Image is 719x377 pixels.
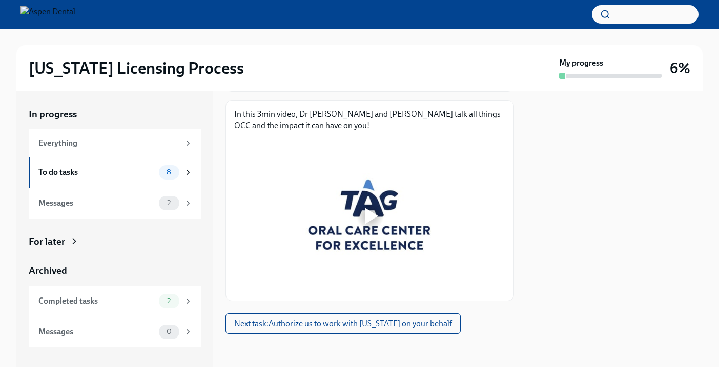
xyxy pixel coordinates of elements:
[29,108,201,121] a: In progress
[38,167,155,178] div: To do tasks
[161,297,177,305] span: 2
[234,319,452,329] span: Next task : Authorize us to work with [US_STATE] on your behalf
[29,129,201,157] a: Everything
[160,328,178,335] span: 0
[29,235,65,248] div: For later
[559,57,603,69] strong: My progress
[234,109,505,131] p: In this 3min video, Dr [PERSON_NAME] and [PERSON_NAME] talk all things OCC and the impact it can ...
[38,197,155,209] div: Messages
[29,264,201,277] a: Archived
[38,295,155,307] div: Completed tasks
[670,59,690,77] h3: 6%
[29,58,244,78] h2: [US_STATE] Licensing Process
[38,137,179,149] div: Everything
[29,235,201,248] a: For later
[161,199,177,207] span: 2
[20,6,75,23] img: Aspen Dental
[29,286,201,316] a: Completed tasks2
[38,326,155,338] div: Messages
[29,157,201,188] a: To do tasks8
[160,168,177,176] span: 8
[225,313,461,334] button: Next task:Authorize us to work with [US_STATE] on your behalf
[29,188,201,219] a: Messages2
[29,316,201,347] a: Messages0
